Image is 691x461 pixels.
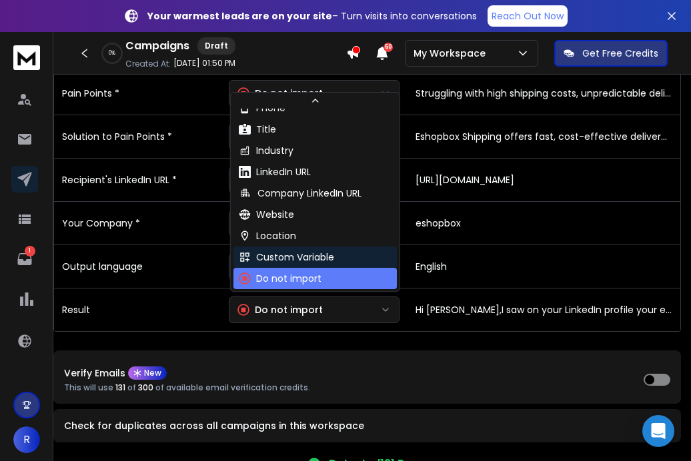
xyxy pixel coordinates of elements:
[109,49,115,57] p: 0 %
[492,9,564,23] p: Reach Out Now
[13,45,40,70] img: logo
[408,244,680,288] td: English
[239,144,293,157] div: Industry
[237,87,323,100] div: Do not import
[197,37,235,55] div: Draft
[13,426,40,453] span: R
[125,38,189,54] h1: Campaigns
[408,201,680,244] td: eshopbox
[147,9,477,23] p: – Turn visits into conversations
[239,123,276,136] div: Title
[414,47,491,60] p: My Workspace
[239,187,362,200] div: Company LinkedIn URL
[138,382,153,393] span: 300
[239,165,311,179] div: LinkedIn URL
[54,201,221,244] td: Your Company *
[128,366,167,380] div: New
[64,368,125,378] p: Verify Emails
[239,272,321,285] div: Do not import
[125,59,171,69] p: Created At:
[54,71,221,115] td: Pain Points *
[408,158,680,201] td: [URL][DOMAIN_NAME]
[54,158,221,201] td: Recipient's LinkedIn URL *
[54,288,221,331] td: Result
[115,382,125,393] span: 131
[147,9,332,23] strong: Your warmest leads are on your site
[239,208,294,221] div: Website
[54,115,221,158] td: Solution to Pain Points *
[25,246,35,256] p: 1
[64,421,364,430] label: Check for duplicates across all campaigns in this workspace
[642,415,674,447] div: Open Intercom Messenger
[408,288,680,331] td: Hi [PERSON_NAME],I saw on your LinkedIn profile your engagement with community dynamics caught my...
[237,303,323,316] div: Do not import
[173,58,235,69] p: [DATE] 01:50 PM
[408,115,680,158] td: Eshopbox Shipping offers fast, cost-effective delivery across 29,000+ pincodes with flat-rate pri...
[64,382,310,393] p: This will use of of available email verification credits.
[239,250,334,264] div: Custom Variable
[408,71,680,115] td: Struggling with high shipping costs, unpredictable delivery timelines, and lack of real-time visi...
[384,43,393,52] span: 50
[54,244,221,288] td: Output language
[239,229,296,242] div: Location
[582,47,658,60] p: Get Free Credits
